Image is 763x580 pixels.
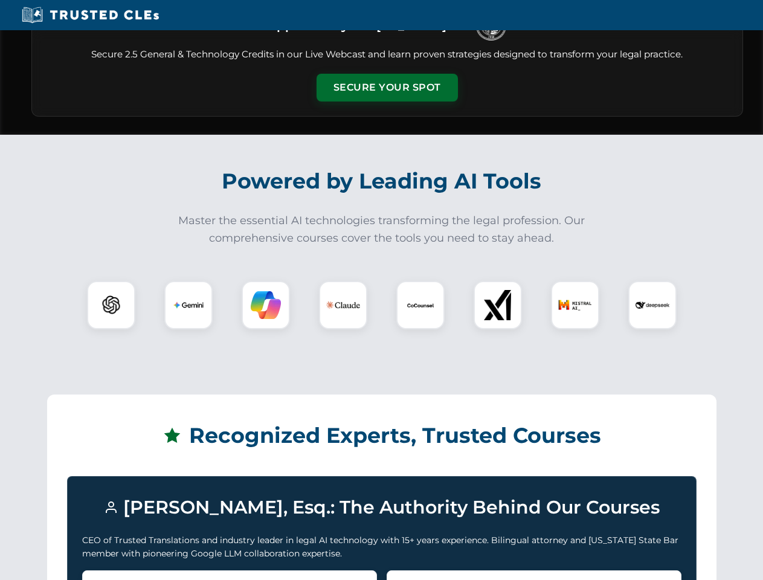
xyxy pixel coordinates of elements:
[47,160,716,202] h2: Powered by Leading AI Tools
[82,491,681,524] h3: [PERSON_NAME], Esq.: The Authority Behind Our Courses
[483,290,513,320] img: xAI Logo
[164,281,213,329] div: Gemini
[173,290,204,320] img: Gemini Logo
[628,281,677,329] div: DeepSeek
[251,290,281,320] img: Copilot Logo
[18,6,163,24] img: Trusted CLEs
[558,288,592,322] img: Mistral AI Logo
[396,281,445,329] div: CoCounsel
[47,48,728,62] p: Secure 2.5 General & Technology Credits in our Live Webcast and learn proven strategies designed ...
[551,281,599,329] div: Mistral AI
[82,533,681,561] p: CEO of Trusted Translations and industry leader in legal AI technology with 15+ years experience....
[94,288,129,323] img: ChatGPT Logo
[87,281,135,329] div: ChatGPT
[474,281,522,329] div: xAI
[170,212,593,247] p: Master the essential AI technologies transforming the legal profession. Our comprehensive courses...
[636,288,669,322] img: DeepSeek Logo
[326,288,360,322] img: Claude Logo
[317,74,458,101] button: Secure Your Spot
[319,281,367,329] div: Claude
[67,414,697,457] h2: Recognized Experts, Trusted Courses
[242,281,290,329] div: Copilot
[405,290,436,320] img: CoCounsel Logo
